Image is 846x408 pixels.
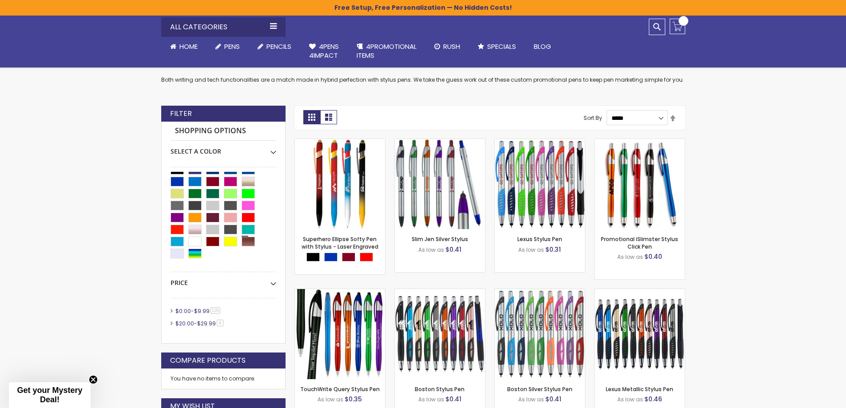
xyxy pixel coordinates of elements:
span: As low as [418,246,444,254]
img: Lexus Metallic Stylus Pen [595,289,685,379]
strong: Compare Products [170,356,246,365]
span: Blog [534,42,551,51]
a: Lexus Metallic Stylus Pen [595,289,685,296]
span: 4PROMOTIONAL ITEMS [357,42,417,60]
a: TouchWrite Query Stylus Pen [300,385,380,393]
a: Promotional iSlimster Stylus Click Pen [601,235,678,250]
label: Sort By [584,114,602,122]
div: Red [360,253,373,261]
span: As low as [418,396,444,403]
a: Lexus Stylus Pen [517,235,562,243]
a: Boston Silver Stylus Pen [495,289,585,296]
a: Slim Jen Silver Stylus [395,139,485,146]
a: Blog [525,37,560,56]
div: Get your Mystery Deal!Close teaser [9,382,91,408]
a: Home [161,37,207,56]
a: TouchWrite Query Stylus Pen [295,289,385,296]
a: Promotional iSlimster Stylus Click Pen [595,139,685,146]
a: Specials [469,37,525,56]
span: Home [179,42,198,51]
a: Slim Jen Silver Stylus [412,235,468,243]
span: 4Pens 4impact [309,42,339,60]
a: Boston Stylus Pen [415,385,465,393]
span: As low as [617,396,643,403]
div: Blue [324,253,338,261]
span: Specials [487,42,516,51]
div: Select A Color [171,141,276,156]
span: $0.41 [545,395,561,404]
strong: Grid [303,110,320,124]
a: Pens [207,37,249,56]
img: Promotional iSlimster Stylus Click Pen [595,139,685,229]
span: 4 [217,320,223,326]
img: Superhero Ellipse Softy Pen with Stylus - Laser Engraved [295,139,385,229]
span: $0.31 [545,245,561,254]
span: $0.41 [445,395,461,404]
span: $0.41 [445,245,461,254]
span: $0.35 [345,395,362,404]
span: $0.40 [644,252,662,261]
div: You have no items to compare. [161,368,286,389]
span: As low as [518,246,544,254]
img: TouchWrite Query Stylus Pen [295,289,385,379]
strong: Filter [170,109,192,119]
img: Lexus Stylus Pen [495,139,585,229]
div: Price [171,272,276,287]
button: Close teaser [89,375,98,384]
span: $0.00 [175,307,191,315]
a: Lexus Stylus Pen [495,139,585,146]
span: Pencils [266,42,291,51]
a: 4Pens4impact [300,37,348,66]
span: 126 [211,307,221,314]
img: Boston Stylus Pen [395,289,485,379]
img: Slim Jen Silver Stylus [395,139,485,229]
a: Rush [425,37,469,56]
a: Boston Silver Stylus Pen [507,385,572,393]
div: Black [306,253,320,261]
span: As low as [518,396,544,403]
div: Burgundy [342,253,355,261]
span: As low as [318,396,343,403]
a: Pencils [249,37,300,56]
img: Boston Silver Stylus Pen [495,289,585,379]
span: Get your Mystery Deal! [17,386,82,404]
span: $20.00 [175,320,194,327]
span: Rush [443,42,460,51]
a: Lexus Metallic Stylus Pen [606,385,673,393]
a: $0.00-$9.99126 [173,307,224,315]
a: 4PROMOTIONALITEMS [348,37,425,66]
a: Superhero Ellipse Softy Pen with Stylus - Laser Engraved [302,235,378,250]
span: $29.99 [197,320,216,327]
span: $0.46 [644,395,662,404]
span: $9.99 [194,307,210,315]
a: Boston Stylus Pen [395,289,485,296]
span: Pens [224,42,240,51]
a: Superhero Ellipse Softy Pen with Stylus - Laser Engraved [295,139,385,146]
a: $20.00-$29.994 [173,320,226,327]
strong: Shopping Options [171,122,276,141]
span: As low as [617,253,643,261]
div: Both writing and tech functionalities are a match made in hybrid perfection with stylus pens. We ... [161,53,685,84]
div: All Categories [161,17,286,37]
